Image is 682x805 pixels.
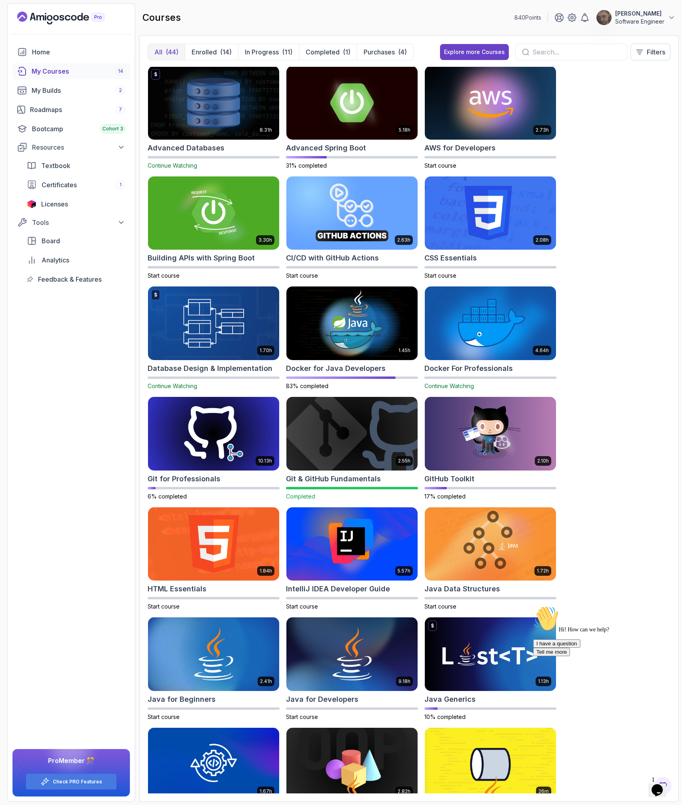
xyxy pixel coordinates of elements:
[148,493,187,500] span: 6% completed
[148,252,255,264] h2: Building APIs with Spring Boot
[424,162,456,169] span: Start course
[3,24,79,30] span: Hi! How can we help?
[648,773,674,797] iframe: chat widget
[42,236,60,246] span: Board
[286,603,318,610] span: Start course
[32,47,125,57] div: Home
[357,44,413,60] button: Purchases(4)
[32,124,125,134] div: Bootcamp
[12,215,130,230] button: Tools
[17,12,123,24] a: Landing page
[53,779,102,785] a: Check PRO Features
[42,180,77,190] span: Certificates
[630,44,670,60] button: Filters
[32,218,125,227] div: Tools
[286,397,418,471] img: Git & GitHub Fundamentals card
[286,473,381,485] h2: Git & GitHub Fundamentals
[286,694,358,705] h2: Java for Developers
[424,272,456,279] span: Start course
[286,507,418,581] img: IntelliJ IDEA Developer Guide card
[286,142,366,154] h2: Advanced Spring Boot
[260,568,272,574] p: 1.84h
[148,473,220,485] h2: Git for Professionals
[286,713,318,720] span: Start course
[12,140,130,154] button: Resources
[286,272,318,279] span: Start course
[148,162,197,169] span: Continue Watching
[424,493,466,500] span: 17% completed
[424,396,556,501] a: GitHub Toolkit card2.10hGitHub Toolkit17% completed
[27,200,36,208] img: jetbrains icon
[38,274,102,284] span: Feedback & Features
[258,458,272,464] p: 10.13h
[119,87,122,94] span: 2
[514,14,541,22] p: 840 Points
[22,177,130,193] a: certificates
[3,3,29,29] img: :wave:
[398,458,410,464] p: 2.55h
[148,44,185,60] button: All(44)
[148,66,280,170] a: Advanced Databases card$8.31hAdvanced DatabasesContinue Watching
[166,47,178,57] div: (44)
[148,694,216,705] h2: Java for Beginners
[440,44,509,60] button: Explore more Courses
[148,66,279,140] img: Advanced Databases card
[22,158,130,174] a: textbook
[22,271,130,287] a: feedback
[537,458,549,464] p: 2.10h
[119,106,122,113] span: 7
[444,48,505,56] div: Explore more Courses
[12,102,130,118] a: roadmaps
[120,182,122,188] span: 1
[286,493,315,500] span: Completed
[3,45,40,54] button: Tell me more
[424,252,477,264] h2: CSS Essentials
[299,44,357,60] button: Completed(1)
[536,237,549,243] p: 2.08h
[22,233,130,249] a: board
[398,47,407,57] div: (4)
[596,10,612,25] img: user profile image
[424,713,466,720] span: 10% completed
[424,603,456,610] span: Start course
[538,788,549,795] p: 26m
[148,507,279,581] img: HTML Essentials card
[425,66,556,140] img: AWS for Developers card
[148,286,279,360] img: Database Design & Implementation card
[185,44,238,60] button: Enrolled(14)
[425,617,556,691] img: Java Generics card
[41,161,70,170] span: Textbook
[12,82,130,98] a: builds
[142,11,181,24] h2: courses
[22,196,130,212] a: licenses
[32,86,125,95] div: My Builds
[238,44,299,60] button: In Progress(11)
[398,788,410,795] p: 2.82h
[286,728,418,801] img: Java Object Oriented Programming card
[148,396,280,501] a: Git for Professionals card10.13hGit for Professionals6% completed
[596,10,676,26] button: user profile image[PERSON_NAME]Software Engineer
[286,363,386,374] h2: Docker for Java Developers
[148,176,279,250] img: Building APIs with Spring Boot card
[424,694,476,705] h2: Java Generics
[286,583,390,595] h2: IntelliJ IDEA Developer Guide
[32,66,125,76] div: My Courses
[148,583,206,595] h2: HTML Essentials
[26,773,117,790] button: Check PRO Features
[286,252,379,264] h2: CI/CD with GitHub Actions
[425,176,556,250] img: CSS Essentials card
[154,47,162,57] p: All
[3,37,50,45] button: I have a question
[220,47,232,57] div: (14)
[148,397,279,471] img: Git for Professionals card
[12,121,130,137] a: bootcamp
[286,617,418,691] img: Java for Developers card
[431,623,434,629] p: $
[260,127,272,133] p: 8.31h
[282,47,292,57] div: (11)
[537,568,549,574] p: 1.72h
[42,255,69,265] span: Analytics
[260,347,272,354] p: 1.70h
